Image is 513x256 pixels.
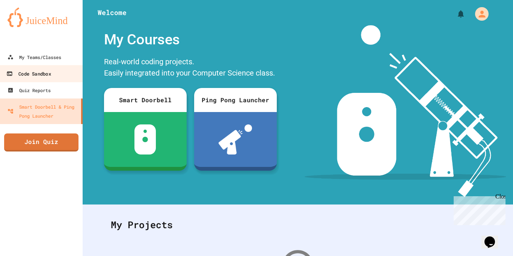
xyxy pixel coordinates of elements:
[451,193,505,225] iframe: chat widget
[8,102,78,120] div: Smart Doorbell & Ping Pong Launcher
[8,53,61,62] div: My Teams/Classes
[103,210,492,239] div: My Projects
[104,88,187,112] div: Smart Doorbell
[219,124,252,155] img: ppl-with-ball.png
[3,3,52,48] div: Chat with us now!Close
[194,88,277,112] div: Ping Pong Launcher
[467,5,490,23] div: My Account
[100,25,281,54] div: My Courses
[6,69,51,79] div: Code Sandbox
[481,226,505,248] iframe: chat widget
[8,8,75,27] img: logo-orange.svg
[305,25,506,197] img: banner-image-my-projects.png
[100,54,281,82] div: Real-world coding projects. Easily integrated into your Computer Science class.
[4,133,78,151] a: Join Quiz
[134,124,156,155] img: sdb-white.svg
[442,8,467,20] div: My Notifications
[8,86,51,95] div: Quiz Reports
